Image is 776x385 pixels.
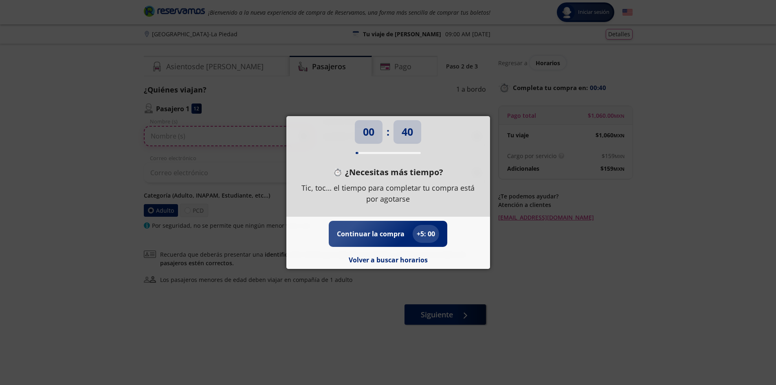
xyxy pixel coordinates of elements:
[345,166,443,178] p: ¿Necesitas más tiempo?
[349,255,428,265] button: Volver a buscar horarios
[417,229,435,239] p: + 5 : 00
[387,124,389,140] p: :
[402,124,413,140] p: 40
[337,225,439,243] button: Continuar la compra+5: 00
[363,124,374,140] p: 00
[337,229,404,239] p: Continuar la compra
[299,183,478,205] p: Tic, toc… el tiempo para completar tu compra está por agotarse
